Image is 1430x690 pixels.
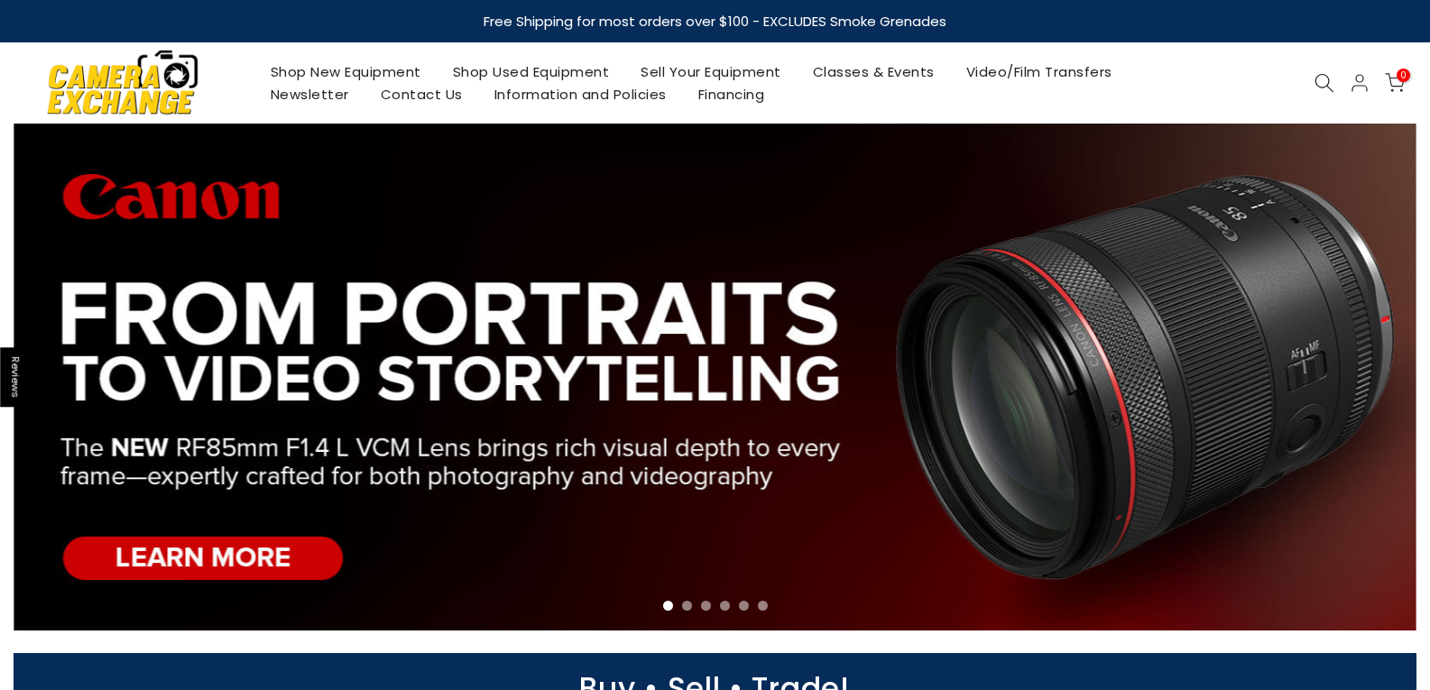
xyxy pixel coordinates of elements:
a: Classes & Events [797,60,950,83]
a: 0 [1385,73,1405,93]
li: Page dot 1 [663,601,673,611]
strong: Free Shipping for most orders over $100 - EXCLUDES Smoke Grenades [484,12,946,31]
a: Shop Used Equipment [437,60,625,83]
a: Sell Your Equipment [625,60,798,83]
li: Page dot 3 [701,601,711,611]
span: 0 [1397,69,1410,82]
li: Page dot 5 [739,601,749,611]
a: Financing [682,83,780,106]
a: Contact Us [364,83,478,106]
a: Video/Film Transfers [950,60,1128,83]
li: Page dot 4 [720,601,730,611]
a: Information and Policies [478,83,682,106]
a: Shop New Equipment [254,60,437,83]
a: Newsletter [254,83,364,106]
li: Page dot 6 [758,601,768,611]
li: Page dot 2 [682,601,692,611]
